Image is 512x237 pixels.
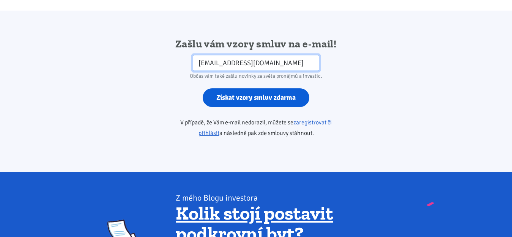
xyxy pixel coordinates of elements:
input: Získat vzory smluv zdarma [203,88,309,107]
p: V případě, že Vám e-mail nedorazil, můžete se a následně pak zde smlouvy stáhnout. [159,117,353,138]
h2: Zašlu vám vzory smluv na e-mail! [159,37,353,51]
input: Zadejte váš e-mail [193,55,319,71]
div: Občas vám také zašlu novinky ze světa pronájmů a investic. [159,71,353,82]
div: Z mého Blogu investora [176,193,405,203]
